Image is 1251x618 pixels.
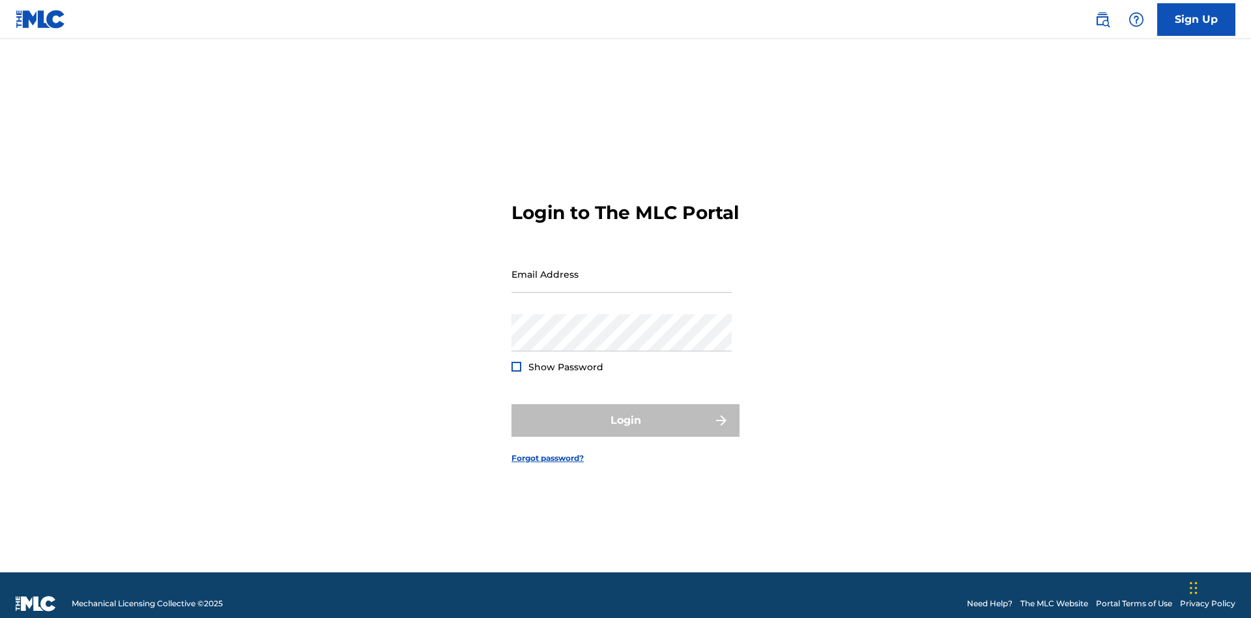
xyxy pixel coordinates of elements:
[1095,12,1110,27] img: search
[72,598,223,610] span: Mechanical Licensing Collective © 2025
[528,361,603,373] span: Show Password
[1129,12,1144,27] img: help
[1096,598,1172,610] a: Portal Terms of Use
[1123,7,1149,33] div: Help
[16,10,66,29] img: MLC Logo
[1190,568,1198,608] div: Drag
[16,596,56,611] img: logo
[511,201,739,224] h3: Login to The MLC Portal
[1157,3,1235,36] a: Sign Up
[1186,555,1251,618] iframe: Chat Widget
[967,598,1013,610] a: Need Help?
[1089,7,1115,33] a: Public Search
[1020,598,1088,610] a: The MLC Website
[511,452,584,464] a: Forgot password?
[1180,598,1235,610] a: Privacy Policy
